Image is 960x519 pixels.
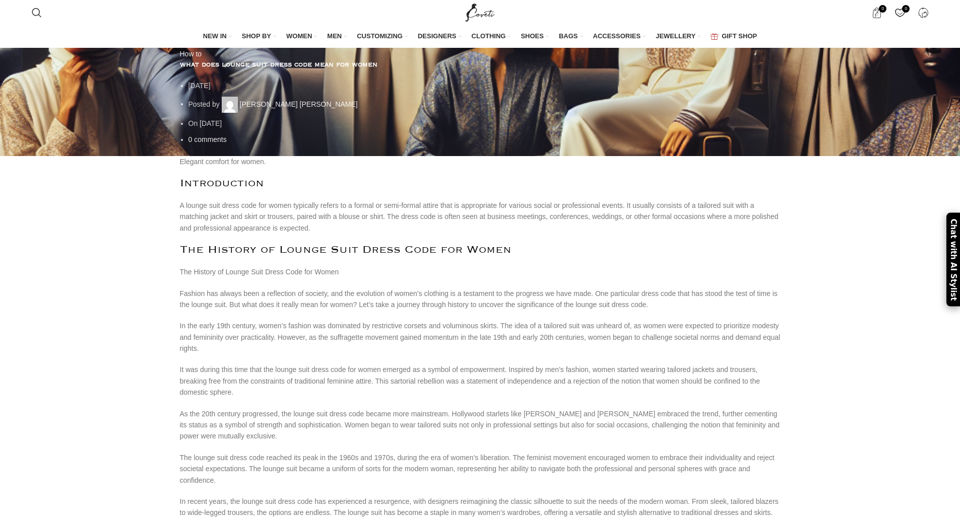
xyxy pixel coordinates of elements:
span: 0 [902,5,910,13]
span: Posted by [188,100,220,108]
p: Fashion has always been a reflection of society, and the evolution of women’s clothing is a testa... [180,288,781,311]
p: As the 20th century progressed, the lounge suit dress code became more mainstream. Hollywood star... [180,408,781,442]
span: JEWELLERY [656,32,695,41]
time: [DATE] [188,82,211,90]
a: GIFT SHOP [711,26,757,47]
a: How to [180,50,202,58]
span: NEW IN [203,32,227,41]
p: Elegant comfort for women. [180,156,781,167]
span: GIFT SHOP [722,32,757,41]
a: CUSTOMIZING [357,26,408,47]
a: JEWELLERY [656,26,700,47]
div: My Wishlist [889,3,910,23]
div: Main navigation [27,26,934,47]
p: It was during this time that the lounge suit dress code for women emerged as a symbol of empowerm... [180,364,781,398]
p: A lounge suit dress code for women typically refers to a formal or semi-formal attire that is app... [180,200,781,234]
span: 0 [879,5,886,13]
a: Search [27,3,47,23]
a: Site logo [463,8,497,16]
p: The History of Lounge Suit Dress Code for Women [180,266,781,277]
span: BAGS [559,32,578,41]
p: In the early 19th century, women’s fashion was dominated by restrictive corsets and voluminous sk... [180,320,781,354]
span: SHOES [521,32,544,41]
h2: Introduction [180,177,781,190]
span: DESIGNERS [418,32,457,41]
a: 0 [889,3,910,23]
p: The lounge suit dress code reached its peak in the 1960s and 1970s, during the era of women’s lib... [180,452,781,486]
span: ACCESSORIES [593,32,641,41]
a: [PERSON_NAME] [PERSON_NAME] [240,100,358,108]
p: In recent years, the lounge suit dress code has experienced a resurgence, with designers reimagin... [180,496,781,518]
span: MEN [327,32,342,41]
span: comments [194,135,227,143]
span: CUSTOMIZING [357,32,403,41]
a: 0 [866,3,887,23]
span: SHOP BY [242,32,271,41]
a: WOMEN [286,26,317,47]
a: CLOTHING [472,26,511,47]
a: 0 comments [188,135,227,143]
a: BAGS [559,26,583,47]
a: ACCESSORIES [593,26,646,47]
h2: The History of Lounge Suit Dress Code for Women [180,244,781,256]
h1: what does lounge suit dress code mean for women [180,59,781,70]
span: 0 [188,135,193,143]
a: MEN [327,26,347,47]
span: WOMEN [286,32,312,41]
img: author-avatar [222,97,238,113]
a: SHOP BY [242,26,276,47]
a: NEW IN [203,26,232,47]
li: On [DATE] [188,118,781,129]
a: SHOES [521,26,549,47]
img: GiftBag [711,33,718,40]
span: CLOTHING [472,32,506,41]
a: DESIGNERS [418,26,462,47]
